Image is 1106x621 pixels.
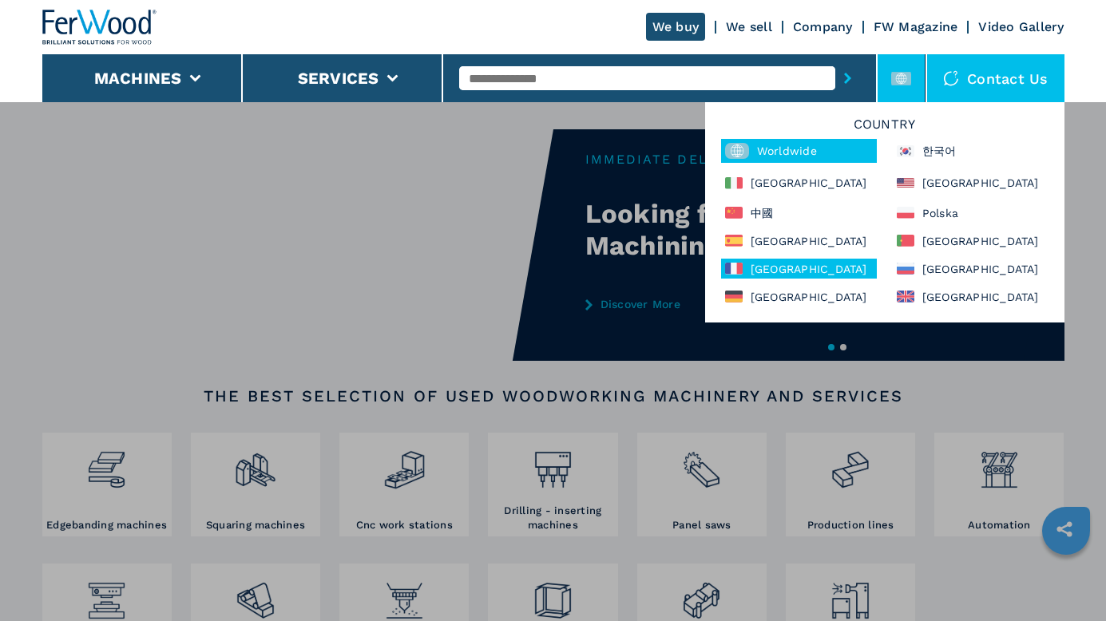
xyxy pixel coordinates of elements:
[893,139,1049,163] div: 한국어
[893,259,1049,279] div: [GEOGRAPHIC_DATA]
[978,19,1064,34] a: Video Gallery
[298,69,379,88] button: Services
[893,203,1049,223] div: Polska
[893,171,1049,195] div: [GEOGRAPHIC_DATA]
[721,231,877,251] div: [GEOGRAPHIC_DATA]
[893,231,1049,251] div: [GEOGRAPHIC_DATA]
[721,139,877,163] div: Worldwide
[726,19,772,34] a: We sell
[874,19,958,34] a: FW Magazine
[943,70,959,86] img: Contact us
[94,69,182,88] button: Machines
[835,60,860,97] button: submit-button
[893,287,1049,307] div: [GEOGRAPHIC_DATA]
[713,118,1056,139] h6: Country
[721,203,877,223] div: 中國
[927,54,1064,102] div: Contact us
[721,287,877,307] div: [GEOGRAPHIC_DATA]
[721,171,877,195] div: [GEOGRAPHIC_DATA]
[721,259,877,279] div: [GEOGRAPHIC_DATA]
[793,19,853,34] a: Company
[646,13,706,41] a: We buy
[42,10,157,45] img: Ferwood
